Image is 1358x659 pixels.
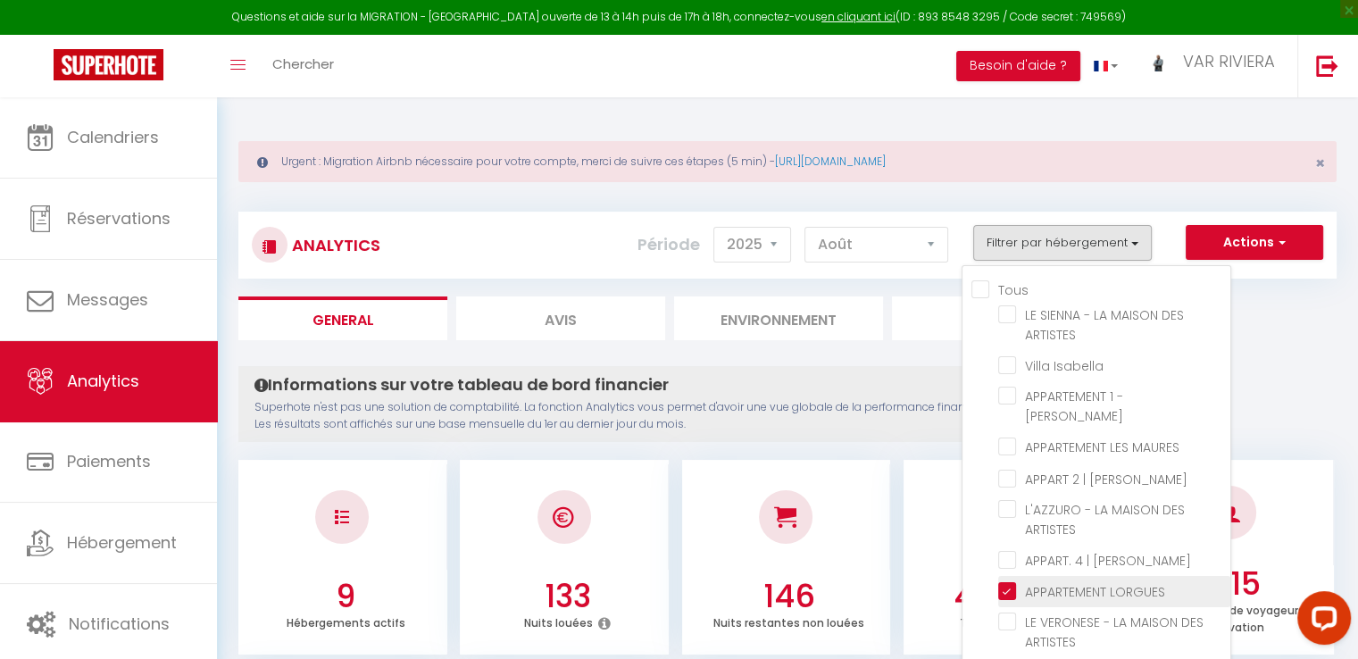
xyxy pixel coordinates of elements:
[1025,388,1123,425] span: APPARTEMENT 1 - [PERSON_NAME]
[1316,54,1338,77] img: logout
[254,399,1087,433] p: Superhote n'est pas une solution de comptabilité. La fonction Analytics vous permet d'avoir une v...
[287,225,380,265] h3: Analytics
[1145,52,1171,72] img: ...
[1025,501,1185,538] span: L'AZZURO - LA MAISON DES ARTISTES
[1315,155,1325,171] button: Close
[249,578,443,615] h3: 9
[775,154,886,169] a: [URL][DOMAIN_NAME]
[54,49,163,80] img: Super Booking
[1025,583,1165,601] span: APPARTEMENT LORGUES
[272,54,334,73] span: Chercher
[1025,471,1187,488] span: APPART 2 | [PERSON_NAME]
[1136,565,1329,603] h3: 2.15
[1140,599,1324,635] p: Nombre moyen de voyageurs par réservation
[1283,584,1358,659] iframe: LiveChat chat widget
[1183,50,1275,72] span: VAR RIVIERA
[238,296,447,340] li: General
[692,578,886,615] h3: 146
[1025,306,1184,344] span: LE SIENNA - LA MAISON DES ARTISTES
[892,296,1101,340] li: Marché
[973,225,1152,261] button: Filtrer par hébergement
[335,510,349,524] img: NO IMAGE
[471,578,664,615] h3: 133
[1315,152,1325,174] span: ×
[821,9,896,24] a: en cliquant ici
[456,296,665,340] li: Avis
[67,126,159,148] span: Calendriers
[713,612,864,630] p: Nuits restantes non louées
[287,612,405,630] p: Hébergements actifs
[67,288,148,311] span: Messages
[524,612,593,630] p: Nuits louées
[960,612,1062,630] p: Taux d'occupation
[637,225,700,264] label: Période
[1025,613,1204,651] span: LE VERONESE - LA MAISON DES ARTISTES
[67,207,171,229] span: Réservations
[674,296,883,340] li: Environnement
[1025,552,1191,570] span: APPART. 4 | [PERSON_NAME]
[67,531,177,554] span: Hébergement
[1131,35,1297,97] a: ... VAR RIVIERA
[254,375,1087,395] h4: Informations sur votre tableau de bord financier
[914,578,1108,615] h3: 47.67 %
[67,370,139,392] span: Analytics
[1186,225,1323,261] button: Actions
[259,35,347,97] a: Chercher
[956,51,1080,81] button: Besoin d'aide ?
[238,141,1337,182] div: Urgent : Migration Airbnb nécessaire pour votre compte, merci de suivre ces étapes (5 min) -
[69,613,170,635] span: Notifications
[67,450,151,472] span: Paiements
